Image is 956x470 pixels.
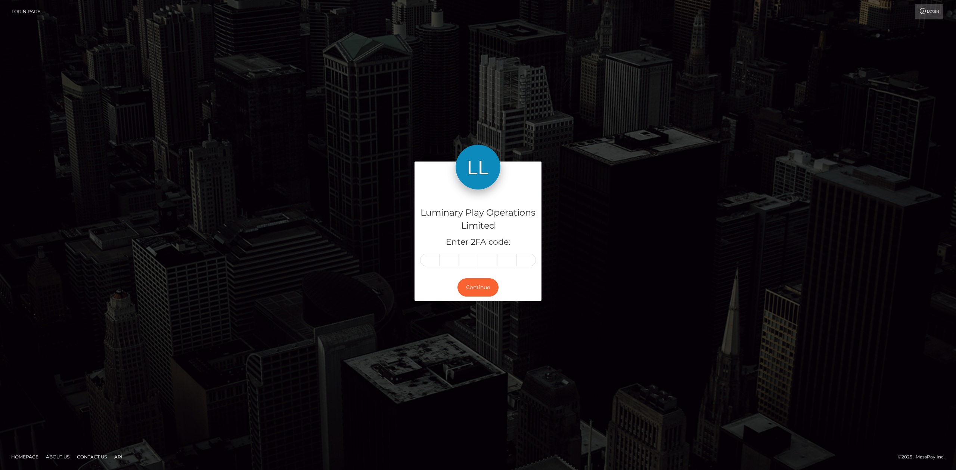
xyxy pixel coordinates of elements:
a: API [111,451,125,463]
div: © 2025 , MassPay Inc. [898,453,950,461]
a: Login [915,4,943,19]
h4: Luminary Play Operations Limited [420,206,536,232]
a: Homepage [8,451,41,463]
a: Login Page [12,4,40,19]
button: Continue [457,278,499,297]
h5: Enter 2FA code: [420,236,536,248]
a: About Us [43,451,72,463]
img: Luminary Play Operations Limited [456,145,500,189]
a: Contact Us [74,451,110,463]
